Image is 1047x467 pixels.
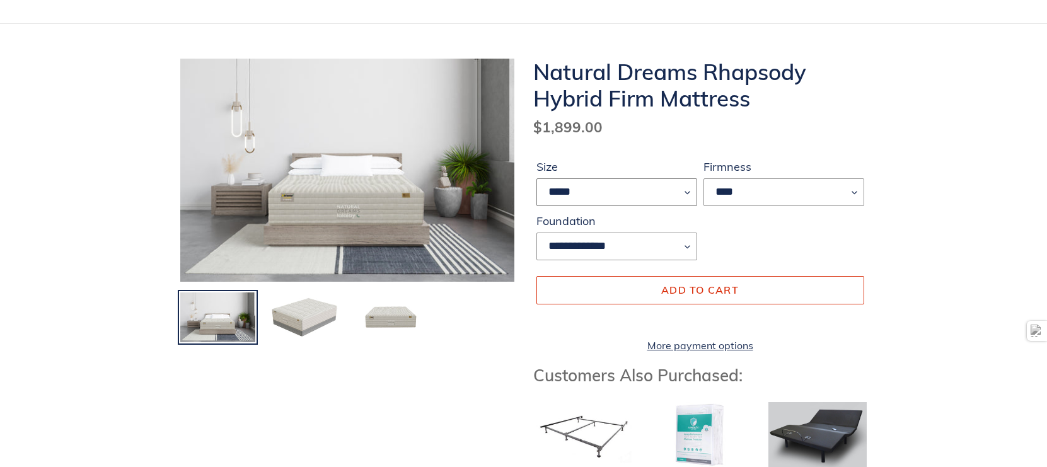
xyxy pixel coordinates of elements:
img: Load image into Gallery viewer, Natural-dreams-rhapsody-firm-natural-talalay-latex-hybrid [179,291,257,344]
h1: Natural Dreams Rhapsody Hybrid Firm Mattress [533,59,867,112]
label: Firmness [703,158,864,175]
button: Add to cart [536,276,864,304]
img: Load image into Gallery viewer, Natural-dreams-rhapsody-firm-natural-talalay-latex-hybrid-mattres... [265,291,343,344]
h3: Customers Also Purchased: [533,366,867,385]
span: Add to cart [661,284,739,296]
a: More payment options [536,338,864,353]
img: Load image into Gallery viewer, Natural-dreams-rhapsody-firm-natural-talalay-latex-hybrid-mattress [352,291,429,344]
label: Size [536,158,697,175]
span: $1,899.00 [533,118,603,136]
label: Foundation [536,212,697,229]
